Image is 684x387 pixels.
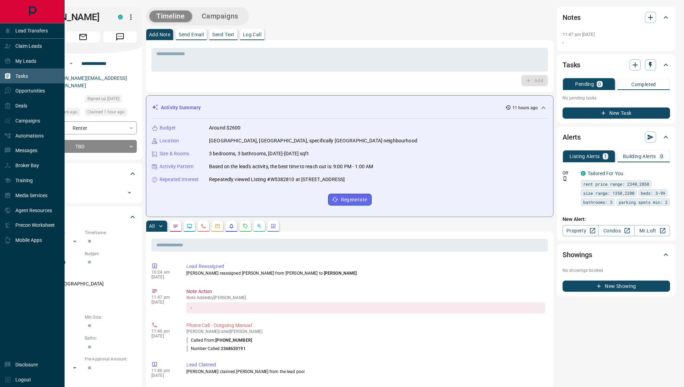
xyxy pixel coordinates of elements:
span: rent price range: 2340,2858 [583,180,649,187]
h2: Alerts [563,132,581,143]
p: Send Text [212,32,235,37]
p: Lead Reassigned [186,263,545,270]
div: - [186,302,545,313]
p: [DATE] [151,300,176,305]
button: New Showing [563,281,670,292]
div: Showings [563,246,670,263]
p: Areas Searched: [29,272,137,278]
span: Email [66,31,100,43]
p: Credit Score: [29,377,137,383]
svg: Listing Alerts [229,223,234,229]
p: [GEOGRAPHIC_DATA], [GEOGRAPHIC_DATA], specifically [GEOGRAPHIC_DATA] neighbourhood [209,137,417,144]
p: Off [563,170,577,176]
button: Open [67,59,75,68]
div: Criteria [29,209,137,225]
span: [PERSON_NAME] [324,271,357,276]
p: No pending tasks [563,93,670,103]
p: Location [159,137,179,144]
div: Activity Summary11 hours ago [152,101,548,114]
p: Brampton, [GEOGRAPHIC_DATA] [29,278,137,290]
div: Renter [29,121,137,134]
p: 10:24 am [151,270,176,275]
span: 2368620191 [221,346,246,351]
h2: Notes [563,12,581,23]
svg: Opportunities [256,223,262,229]
svg: Requests [243,223,248,229]
p: 11:46 pm [151,329,176,334]
span: size range: 1350,2200 [583,189,634,196]
p: Timeframe: [85,230,137,236]
p: Listing Alerts [570,154,600,159]
a: Property [563,225,598,236]
p: Budget: [85,251,137,257]
p: New Alert: [563,216,670,223]
p: 3 bedrooms, 3 bathrooms, [DATE]-[DATE] sqft [209,150,309,157]
p: 0 [660,154,663,159]
svg: Emails [215,223,220,229]
span: Message [103,31,137,43]
p: 0 [598,82,601,87]
span: [PHONE_NUMBER] [215,338,252,343]
div: condos.ca [581,171,586,176]
h2: Tasks [563,59,580,70]
p: Pending [575,82,594,87]
svg: Agent Actions [270,223,276,229]
p: Baths: [85,335,137,341]
p: Activity Pattern [159,163,194,170]
a: [PERSON_NAME][EMAIL_ADDRESS][DOMAIN_NAME] [48,75,127,88]
p: Activity Summary [161,104,201,111]
p: 11:47 pm [DATE] [563,32,595,37]
p: All [149,224,155,229]
p: Building Alerts [623,154,656,159]
a: Mr.Loft [634,225,670,236]
button: Timeline [149,10,192,22]
p: Repeated Interest [159,176,199,183]
p: 11:47 pm [151,295,176,300]
p: [DATE] [151,275,176,280]
div: Tags [29,165,137,182]
button: Open [125,188,134,198]
svg: Push Notification Only [563,176,567,181]
a: Tailored For You [588,171,623,176]
p: No showings booked [563,267,670,274]
div: TBD [29,140,137,153]
span: Claimed 1 hour ago [87,109,125,116]
p: Phone Call - Outgoing Manual [186,322,545,329]
svg: Lead Browsing Activity [187,223,192,229]
p: Size & Rooms [159,150,189,157]
p: Note Action [186,288,545,295]
div: Alerts [563,129,670,146]
p: [DATE] [151,373,176,378]
button: New Task [563,107,670,119]
p: - [563,39,670,46]
p: Called From: [186,337,252,343]
button: Regenerate [328,194,372,206]
p: 11:46 pm [151,368,176,373]
h1: [PERSON_NAME] [29,12,107,23]
span: parking spots min: 2 [619,199,668,206]
div: Fri Oct 03 2025 [85,95,137,105]
p: Min Size: [85,314,137,320]
p: 1 [604,154,607,159]
div: Tue Oct 14 2025 [85,108,137,118]
p: Repeatedly viewed Listing #W5382810 at [STREET_ADDRESS] [209,176,345,183]
p: Log Call [243,32,261,37]
span: Signed up [DATE] [87,95,119,102]
p: Send Email [179,32,204,37]
p: [PERSON_NAME] reassigned [PERSON_NAME] from [PERSON_NAME] to [186,270,545,276]
p: Number Called: [186,345,246,352]
p: Note Added by [PERSON_NAME] [186,295,545,300]
svg: Calls [201,223,206,229]
svg: Notes [173,223,178,229]
div: Tasks [563,57,670,73]
p: [DATE] [151,334,176,338]
p: Around $2600 [209,124,241,132]
p: [PERSON_NAME] called [PERSON_NAME] [186,329,545,334]
p: Motivation: [29,293,137,299]
p: Add Note [149,32,170,37]
p: Completed [631,82,656,87]
button: Campaigns [195,10,245,22]
p: Based on the lead's activity, the best time to reach out is: 9:00 PM - 1:00 AM [209,163,373,170]
h2: Showings [563,249,592,260]
p: Pre-Approval Amount: [85,356,137,362]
